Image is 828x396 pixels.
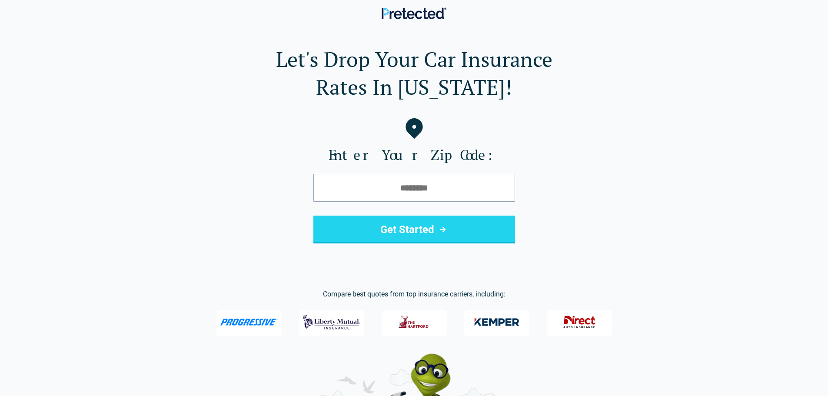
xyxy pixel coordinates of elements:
img: Pretected [382,7,446,19]
img: Progressive [220,319,278,326]
p: Compare best quotes from top insurance carriers, including: [14,289,814,299]
img: Direct General [558,311,601,333]
img: The Hartford [393,311,436,333]
h1: Let's Drop Your Car Insurance Rates In [US_STATE]! [14,45,814,101]
img: Kemper [468,311,525,333]
button: Get Started [313,216,515,243]
label: Enter Your Zip Code: [14,146,814,163]
img: Liberty Mutual [303,311,360,333]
